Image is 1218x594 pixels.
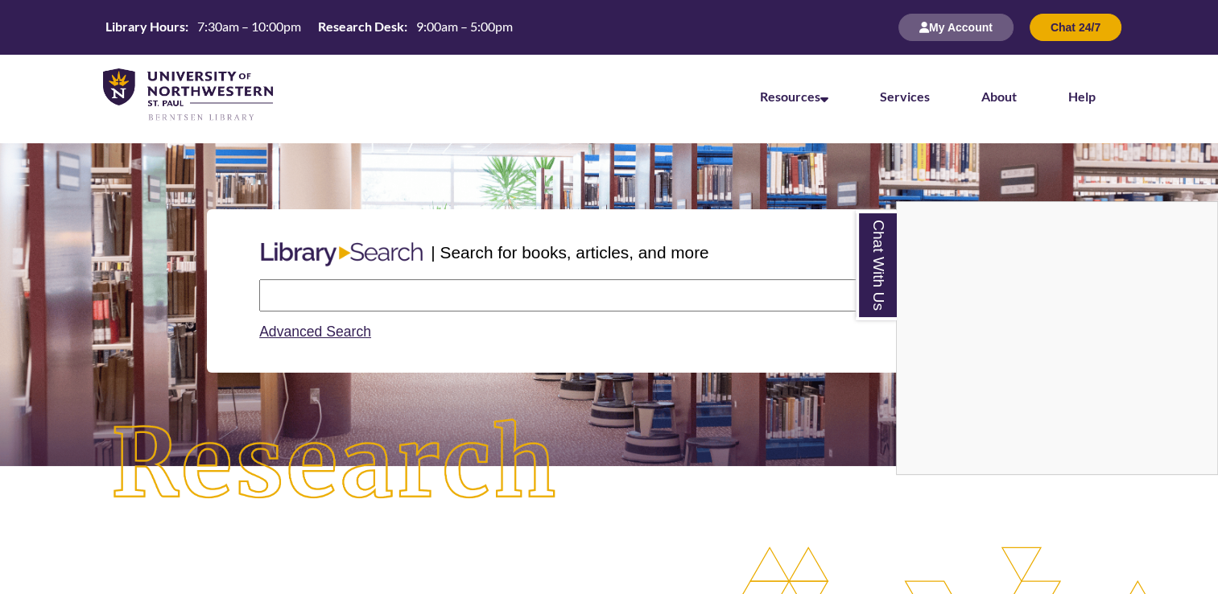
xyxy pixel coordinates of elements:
[880,89,930,104] a: Services
[896,201,1218,475] div: Chat With Us
[856,210,897,320] a: Chat With Us
[760,89,828,104] a: Resources
[981,89,1017,104] a: About
[103,68,273,122] img: UNWSP Library Logo
[1068,89,1096,104] a: Help
[897,202,1217,474] iframe: Chat Widget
